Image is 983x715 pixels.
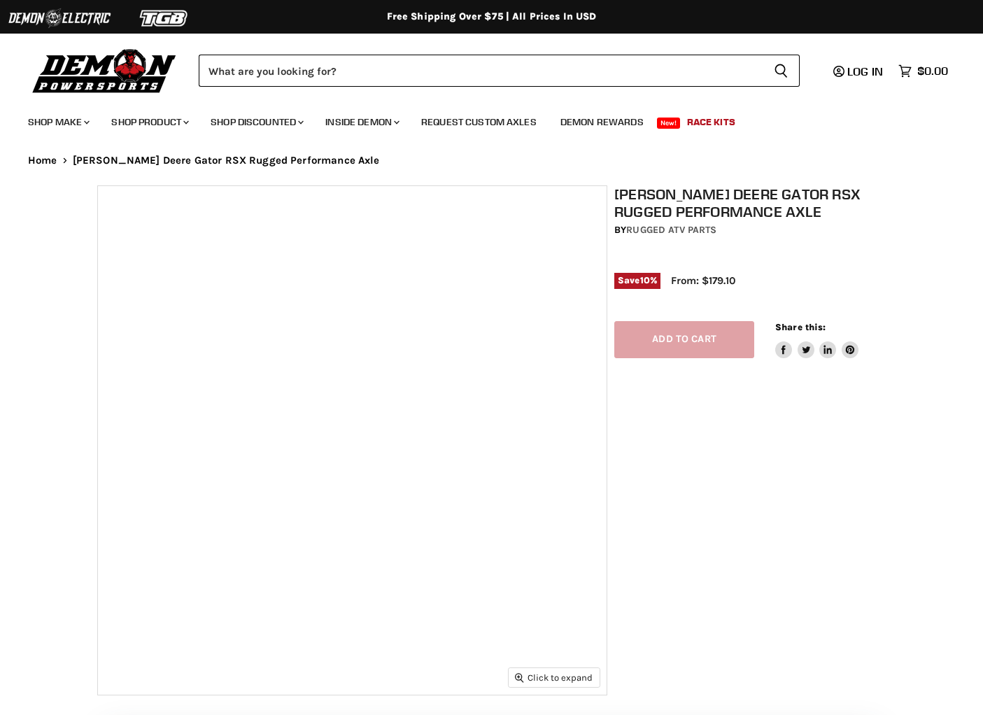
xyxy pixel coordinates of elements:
a: Shop Product [101,108,197,136]
span: Share this: [775,322,826,332]
a: Inside Demon [315,108,408,136]
img: Demon Powersports [28,45,181,95]
img: Demon Electric Logo 2 [7,5,112,31]
button: Click to expand [509,668,600,687]
span: Save % [614,273,660,288]
input: Search [199,55,763,87]
div: by [614,222,893,238]
button: Search [763,55,800,87]
a: Shop Make [17,108,98,136]
a: $0.00 [891,61,955,81]
span: $0.00 [917,64,948,78]
span: Click to expand [515,672,593,683]
span: 10 [640,275,650,285]
h1: [PERSON_NAME] Deere Gator RSX Rugged Performance Axle [614,185,893,220]
a: Home [28,155,57,167]
span: New! [657,118,681,129]
a: Request Custom Axles [411,108,547,136]
ul: Main menu [17,102,945,136]
span: Log in [847,64,883,78]
span: From: $179.10 [671,274,735,287]
aside: Share this: [775,321,858,358]
a: Race Kits [677,108,746,136]
a: Log in [827,65,891,78]
a: Rugged ATV Parts [626,224,716,236]
img: TGB Logo 2 [112,5,217,31]
span: [PERSON_NAME] Deere Gator RSX Rugged Performance Axle [73,155,380,167]
form: Product [199,55,800,87]
a: Shop Discounted [200,108,312,136]
a: Demon Rewards [550,108,654,136]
